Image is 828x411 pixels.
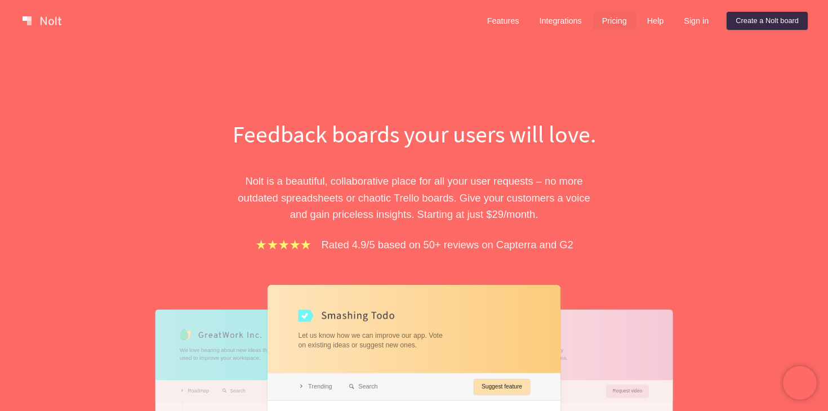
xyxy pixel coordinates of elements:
iframe: Chatra live chat [783,366,817,400]
img: stars.b067e34983.png [255,238,312,251]
a: Features [478,12,528,30]
p: Nolt is a beautiful, collaborative place for all your user requests – no more outdated spreadshee... [220,173,608,222]
h1: Feedback boards your users will love. [220,118,608,150]
a: Sign in [675,12,718,30]
a: Pricing [593,12,636,30]
a: Create a Nolt board [727,12,808,30]
p: Rated 4.9/5 based on 50+ reviews on Capterra and G2 [322,236,573,253]
a: Integrations [530,12,590,30]
a: Help [638,12,673,30]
